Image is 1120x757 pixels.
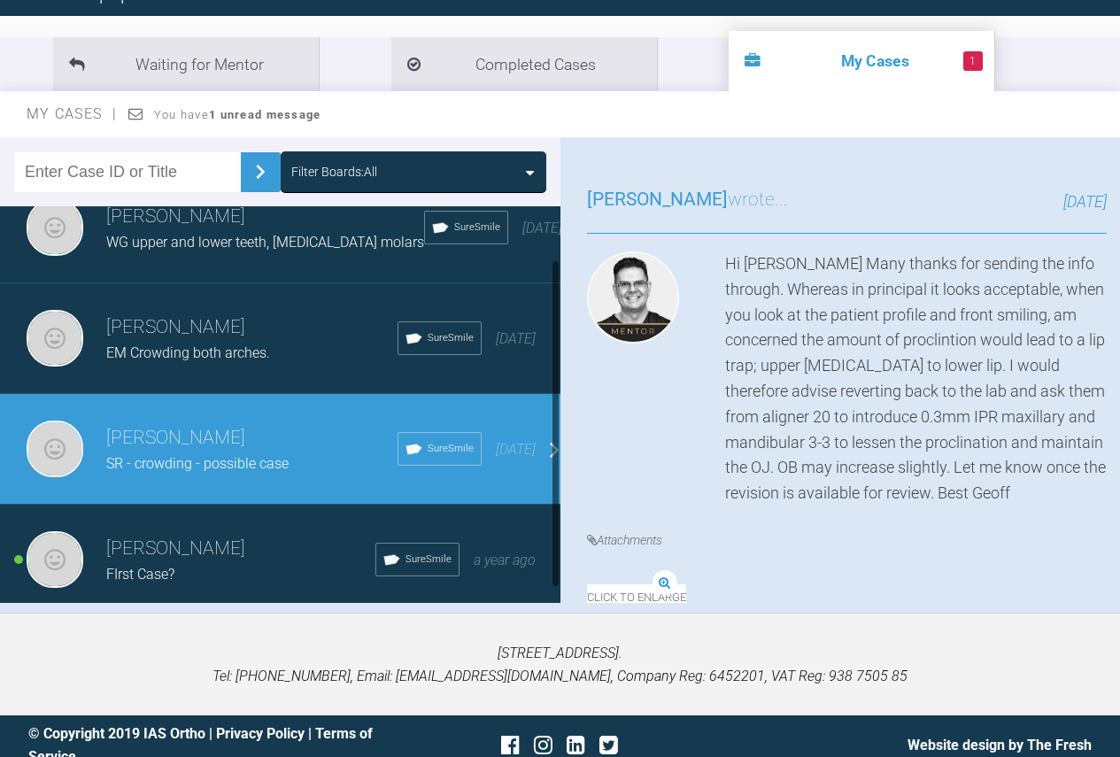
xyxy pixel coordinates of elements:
[496,441,536,458] span: [DATE]
[725,251,1108,506] div: Hi [PERSON_NAME] Many thanks for sending the info through. Whereas in principal it looks acceptab...
[587,189,728,210] span: [PERSON_NAME]
[1063,192,1107,211] span: [DATE]
[28,642,1092,687] p: [STREET_ADDRESS]. Tel: [PHONE_NUMBER], Email: [EMAIL_ADDRESS][DOMAIN_NAME], Company Reg: 6452201,...
[106,202,424,232] h3: [PERSON_NAME]
[587,185,788,215] h3: wrote...
[154,108,321,121] span: You have
[454,220,500,236] span: SureSmile
[27,310,83,367] img: John Paul Flanigan
[406,552,452,568] span: SureSmile
[106,313,398,343] h3: [PERSON_NAME]
[963,51,983,71] span: 1
[106,423,398,453] h3: [PERSON_NAME]
[246,158,274,186] img: chevronRight.28bd32b0.svg
[14,152,241,192] input: Enter Case ID or Title
[106,344,270,361] span: EM Crowding both arches.
[106,534,375,564] h3: [PERSON_NAME]
[496,330,536,347] span: [DATE]
[291,162,377,182] div: Filter Boards: All
[106,566,174,583] span: FIrst Case?
[391,37,657,91] li: Completed Cases
[106,234,424,251] span: WG upper and lower teeth, [MEDICAL_DATA] molars
[27,105,118,122] span: My Cases
[474,552,536,568] span: a year ago
[106,455,289,472] span: SR - crowding - possible case
[27,421,83,477] img: John Paul Flanigan
[729,31,994,91] li: My Cases
[428,330,474,346] span: SureSmile
[209,108,321,121] strong: 1 unread message
[216,725,305,742] a: Privacy Policy
[522,220,562,236] span: [DATE]
[587,251,679,344] img: Geoff Stone
[53,37,319,91] li: Waiting for Mentor
[908,737,1092,753] a: Website design by The Fresh
[27,531,83,588] img: John Paul Flanigan
[27,199,83,256] img: John Paul Flanigan
[428,441,474,457] span: SureSmile
[587,584,686,612] span: Click to enlarge
[587,530,1108,550] h4: Attachments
